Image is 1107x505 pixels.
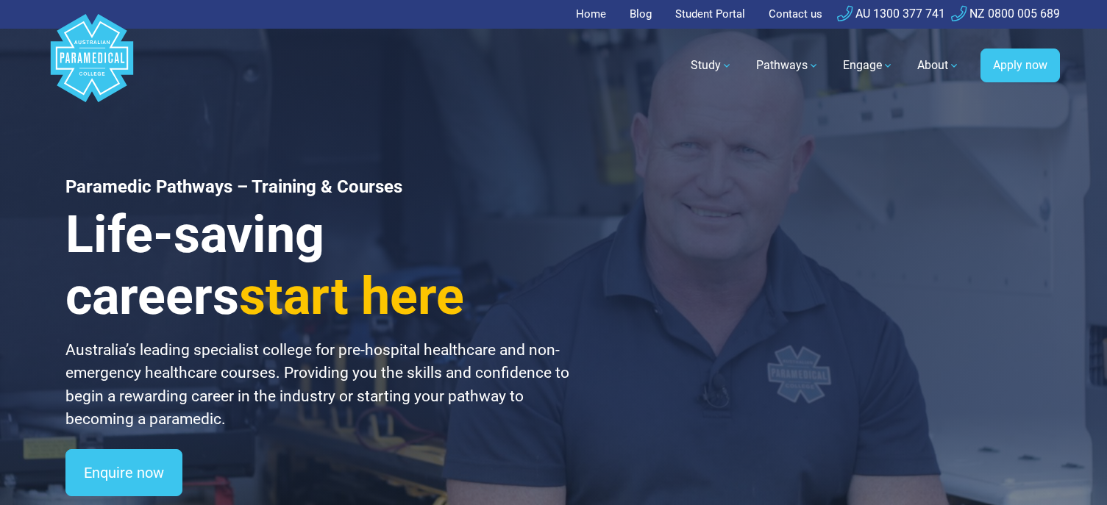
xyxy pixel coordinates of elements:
a: Apply now [980,49,1060,82]
a: NZ 0800 005 689 [951,7,1060,21]
a: Pathways [747,45,828,86]
p: Australia’s leading specialist college for pre-hospital healthcare and non-emergency healthcare c... [65,339,572,431]
a: Enquire now [65,449,182,496]
a: AU 1300 377 741 [837,7,945,21]
a: Australian Paramedical College [48,29,136,103]
h3: Life-saving careers [65,204,572,327]
a: Study [682,45,741,86]
a: About [908,45,969,86]
span: start here [239,266,464,326]
a: Engage [834,45,903,86]
h1: Paramedic Pathways – Training & Courses [65,176,572,198]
